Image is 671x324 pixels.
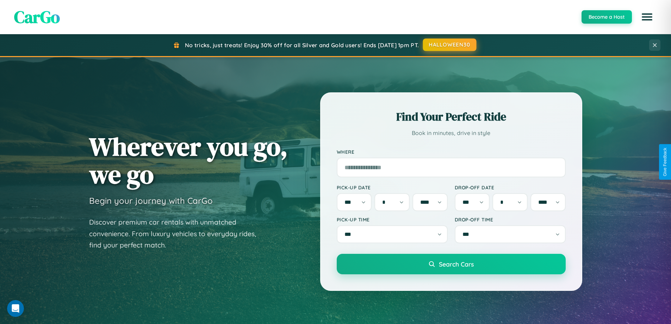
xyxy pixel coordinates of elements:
[89,195,213,206] h3: Begin your journey with CarGo
[337,184,448,190] label: Pick-up Date
[455,184,566,190] label: Drop-off Date
[89,133,288,188] h1: Wherever you go, we go
[582,10,632,24] button: Become a Host
[423,38,477,51] button: HALLOWEEN30
[337,109,566,124] h2: Find Your Perfect Ride
[14,5,60,29] span: CarGo
[185,42,419,49] span: No tricks, just treats! Enjoy 30% off for all Silver and Gold users! Ends [DATE] 1pm PT.
[337,216,448,222] label: Pick-up Time
[337,254,566,274] button: Search Cars
[663,148,667,176] div: Give Feedback
[7,300,24,317] iframe: Intercom live chat
[337,149,566,155] label: Where
[455,216,566,222] label: Drop-off Time
[637,7,657,27] button: Open menu
[89,216,265,251] p: Discover premium car rentals with unmatched convenience. From luxury vehicles to everyday rides, ...
[337,128,566,138] p: Book in minutes, drive in style
[439,260,474,268] span: Search Cars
